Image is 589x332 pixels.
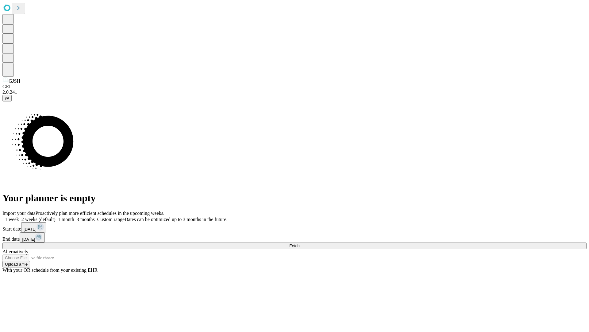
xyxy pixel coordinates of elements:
span: 1 week [5,217,19,222]
button: [DATE] [21,222,46,232]
span: With your OR schedule from your existing EHR [2,267,98,273]
button: @ [2,95,12,101]
span: [DATE] [22,237,35,242]
div: End date [2,232,587,243]
button: [DATE] [20,232,45,243]
span: [DATE] [24,227,37,231]
div: 2.0.241 [2,89,587,95]
span: Import your data [2,211,36,216]
span: @ [5,96,9,101]
div: GEI [2,84,587,89]
span: GJSH [9,78,20,84]
span: Proactively plan more efficient schedules in the upcoming weeks. [36,211,164,216]
span: 2 weeks (default) [21,217,56,222]
span: Custom range [97,217,125,222]
span: 3 months [77,217,95,222]
button: Upload a file [2,261,30,267]
div: Start date [2,222,587,232]
button: Fetch [2,243,587,249]
span: Alternatively [2,249,28,254]
span: Dates can be optimized up to 3 months in the future. [125,217,227,222]
h1: Your planner is empty [2,192,587,204]
span: 1 month [58,217,74,222]
span: Fetch [289,243,299,248]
